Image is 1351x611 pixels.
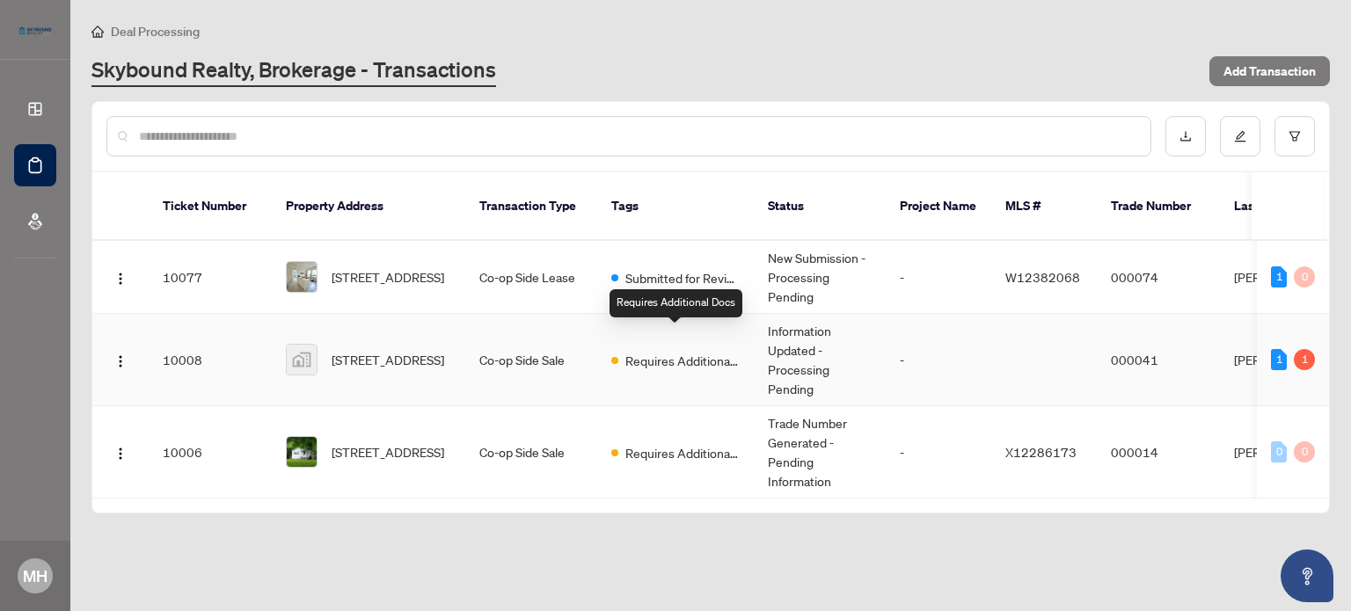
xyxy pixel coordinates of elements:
span: [STREET_ADDRESS] [332,267,444,287]
td: New Submission - Processing Pending [754,241,886,314]
td: - [886,406,991,498]
td: 10008 [149,314,272,406]
span: download [1179,130,1192,142]
span: Deal Processing [111,24,200,40]
img: logo [14,22,56,40]
span: filter [1289,130,1301,142]
span: Requires Additional Docs [625,443,740,462]
span: Add Transaction [1223,57,1316,85]
th: Trade Number [1097,172,1220,241]
td: 000041 [1097,314,1220,406]
span: Requires Additional Docs [625,351,740,370]
td: 10077 [149,241,272,314]
button: download [1165,116,1206,156]
span: X12286173 [1005,444,1077,460]
span: W12382068 [1005,269,1080,285]
td: Information Updated - Processing Pending [754,314,886,406]
button: Logo [106,346,135,374]
img: Logo [113,354,128,368]
th: Project Name [886,172,991,241]
td: Co-op Side Sale [465,314,597,406]
td: Trade Number Generated - Pending Information [754,406,886,498]
div: 1 [1271,266,1287,287]
button: Add Transaction [1209,56,1330,86]
button: Open asap [1281,549,1333,602]
span: Submitted for Review [625,268,740,287]
td: Co-op Side Sale [465,406,597,498]
span: edit [1234,130,1246,142]
span: MH [23,564,47,588]
span: home [91,25,104,38]
th: MLS # [991,172,1097,241]
button: Logo [106,263,135,291]
th: Tags [597,172,754,241]
div: Requires Additional Docs [610,289,742,317]
button: Logo [106,438,135,466]
td: 10006 [149,406,272,498]
img: Logo [113,447,128,461]
a: Skybound Realty, Brokerage - Transactions [91,55,496,87]
button: filter [1274,116,1315,156]
div: 0 [1294,266,1315,287]
div: 1 [1294,349,1315,370]
span: [STREET_ADDRESS] [332,350,444,369]
th: Property Address [272,172,465,241]
td: 000014 [1097,406,1220,498]
div: 0 [1271,441,1287,462]
th: Status [754,172,886,241]
div: 1 [1271,349,1287,370]
img: thumbnail-img [287,345,317,375]
th: Transaction Type [465,172,597,241]
img: thumbnail-img [287,262,317,292]
td: Co-op Side Lease [465,241,597,314]
button: edit [1220,116,1260,156]
img: thumbnail-img [287,437,317,467]
td: - [886,241,991,314]
th: Ticket Number [149,172,272,241]
span: [STREET_ADDRESS] [332,442,444,462]
td: 000074 [1097,241,1220,314]
div: 0 [1294,441,1315,462]
img: Logo [113,272,128,286]
td: - [886,314,991,406]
